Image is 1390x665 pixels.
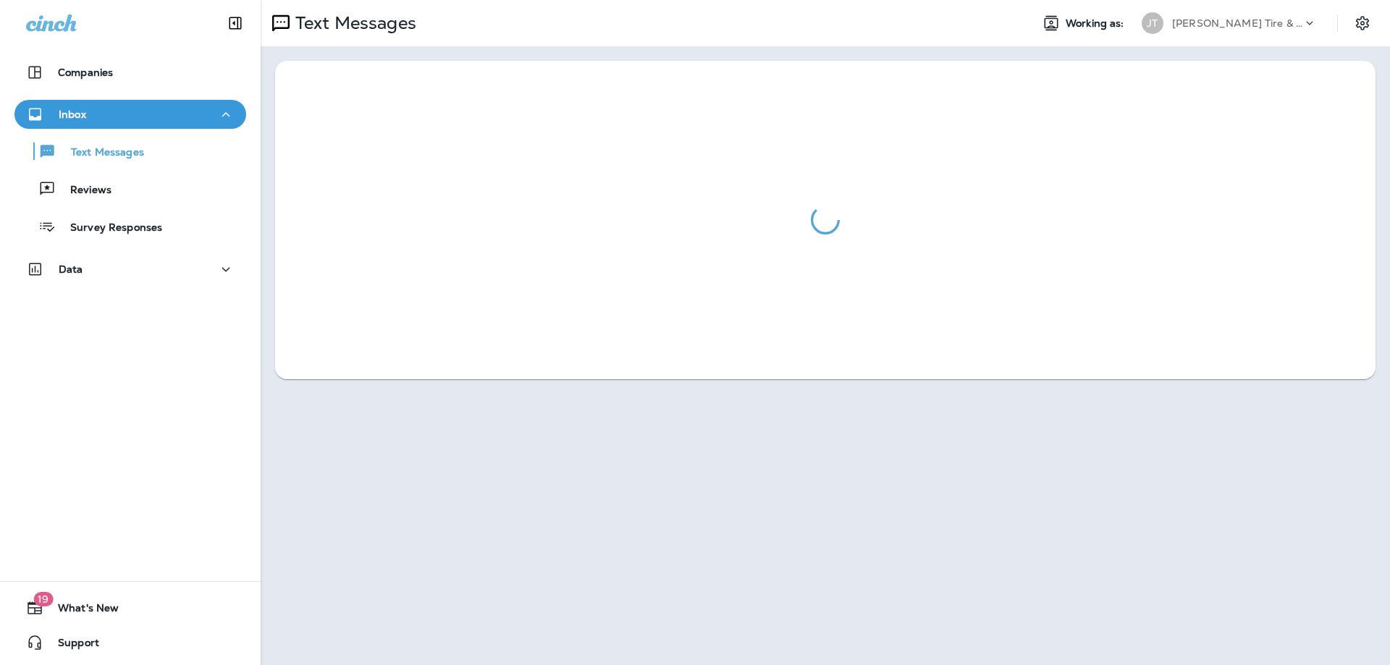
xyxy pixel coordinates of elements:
[14,174,246,204] button: Reviews
[1349,10,1376,36] button: Settings
[14,100,246,129] button: Inbox
[56,184,111,198] p: Reviews
[58,67,113,78] p: Companies
[1066,17,1127,30] span: Working as:
[14,628,246,657] button: Support
[56,146,144,160] p: Text Messages
[215,9,256,38] button: Collapse Sidebar
[14,593,246,622] button: 19What's New
[33,592,53,606] span: 19
[43,602,119,619] span: What's New
[43,637,99,654] span: Support
[56,221,162,235] p: Survey Responses
[1142,12,1163,34] div: JT
[59,109,86,120] p: Inbox
[14,58,246,87] button: Companies
[14,136,246,166] button: Text Messages
[14,255,246,284] button: Data
[59,263,83,275] p: Data
[1172,17,1302,29] p: [PERSON_NAME] Tire & Auto
[290,12,416,34] p: Text Messages
[14,211,246,242] button: Survey Responses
